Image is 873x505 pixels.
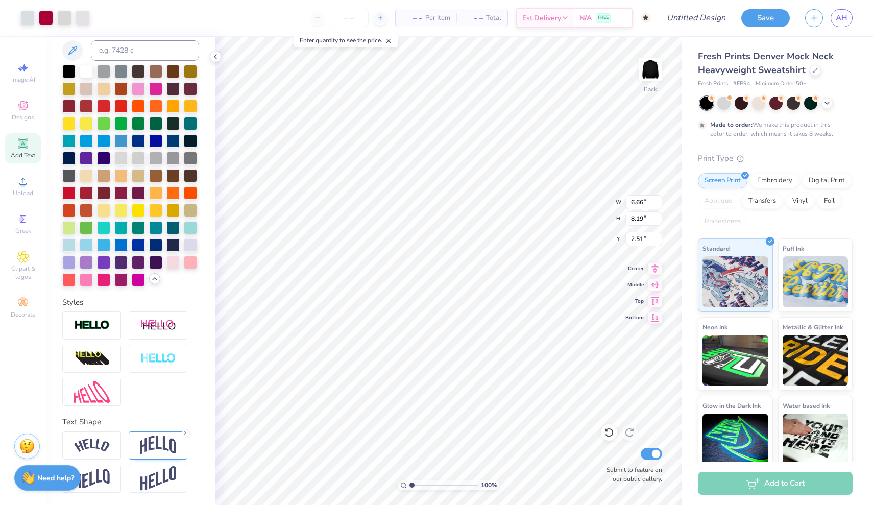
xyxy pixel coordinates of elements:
[802,173,852,188] div: Digital Print
[598,14,609,21] span: FREE
[625,298,644,305] span: Top
[62,416,199,428] div: Text Shape
[37,473,74,483] strong: Need help?
[74,320,110,331] img: Stroke
[783,400,830,411] span: Water based Ink
[425,13,450,23] span: Per Item
[756,80,807,88] span: Minimum Order: 50 +
[640,59,661,80] img: Back
[702,256,768,307] img: Standard
[294,33,398,47] div: Enter quantity to see the price.
[463,13,483,23] span: – –
[481,480,497,490] span: 100 %
[742,194,783,209] div: Transfers
[74,469,110,489] img: Flag
[644,85,657,94] div: Back
[5,264,41,281] span: Clipart & logos
[11,76,35,84] span: Image AI
[13,189,33,197] span: Upload
[329,9,369,27] input: – –
[625,314,644,321] span: Bottom
[741,9,790,27] button: Save
[522,13,561,23] span: Est. Delivery
[698,50,834,76] span: Fresh Prints Denver Mock Neck Heavyweight Sweatshirt
[74,381,110,403] img: Free Distort
[783,414,848,465] img: Water based Ink
[140,466,176,491] img: Rise
[402,13,422,23] span: – –
[786,194,814,209] div: Vinyl
[702,400,761,411] span: Glow in the Dark Ink
[140,436,176,455] img: Arch
[698,194,739,209] div: Applique
[579,13,592,23] span: N/A
[702,414,768,465] img: Glow in the Dark Ink
[625,281,644,288] span: Middle
[11,310,35,319] span: Decorate
[140,319,176,332] img: Shadow
[659,8,734,28] input: Untitled Design
[698,173,747,188] div: Screen Print
[702,335,768,386] img: Neon Ink
[733,80,750,88] span: # FP94
[750,173,799,188] div: Embroidery
[74,439,110,452] img: Arc
[817,194,841,209] div: Foil
[702,243,730,254] span: Standard
[15,227,31,235] span: Greek
[831,9,853,27] a: AH
[140,353,176,365] img: Negative Space
[836,12,847,24] span: AH
[783,243,804,254] span: Puff Ink
[783,335,848,386] img: Metallic & Glitter Ink
[62,297,199,308] div: Styles
[698,214,747,229] div: Rhinestones
[601,465,662,484] label: Submit to feature on our public gallery.
[698,80,728,88] span: Fresh Prints
[625,265,644,272] span: Center
[783,256,848,307] img: Puff Ink
[12,113,34,122] span: Designs
[783,322,843,332] span: Metallic & Glitter Ink
[74,351,110,367] img: 3d Illusion
[486,13,501,23] span: Total
[91,40,199,61] input: e.g. 7428 c
[710,121,753,129] strong: Made to order:
[698,153,853,164] div: Print Type
[710,120,836,138] div: We make this product in this color to order, which means it takes 8 weeks.
[11,151,35,159] span: Add Text
[702,322,727,332] span: Neon Ink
